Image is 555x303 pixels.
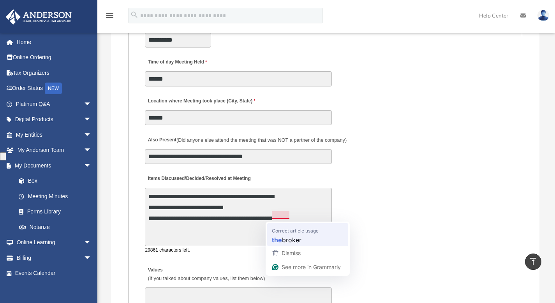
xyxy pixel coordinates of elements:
span: (Did anyone else attend the meeting that was NOT a partner of the company) [176,137,347,143]
span: arrow_drop_down [84,96,99,112]
a: Box [11,173,103,189]
a: Events Calendar [5,266,103,281]
a: menu [105,14,115,20]
label: Values [145,265,267,284]
span: arrow_drop_down [84,112,99,128]
a: Notarize [11,219,103,235]
a: Meeting Minutes [11,188,99,204]
a: Platinum Q&Aarrow_drop_down [5,96,103,112]
a: Forms Library [11,204,103,220]
a: Billingarrow_drop_down [5,250,103,266]
i: menu [105,11,115,20]
label: Location where Meeting took place (City, State) [145,96,257,107]
img: User Pic [537,10,549,21]
a: Online Ordering [5,50,103,65]
span: arrow_drop_down [84,235,99,251]
a: Tax Organizers [5,65,103,81]
a: Home [5,34,103,50]
span: arrow_drop_down [84,127,99,143]
a: Order StatusNEW [5,81,103,97]
a: Online Learningarrow_drop_down [5,235,103,250]
span: arrow_drop_down [84,158,99,174]
textarea: To enrich screen reader interactions, please activate Accessibility in Grammarly extension settings [145,188,332,246]
a: My Anderson Teamarrow_drop_down [5,143,103,158]
span: (If you talked about company values, list them below) [148,275,265,281]
div: NEW [45,83,62,94]
label: Items Discussed/Decided/Resolved at Meeting [145,174,252,184]
label: Time of day Meeting Held [145,57,219,68]
div: 29861 characters left. [145,246,332,254]
i: vertical_align_top [529,257,538,266]
img: Anderson Advisors Platinum Portal [4,9,74,25]
a: My Documentsarrow_drop_down [5,158,103,173]
span: arrow_drop_down [84,143,99,159]
span: arrow_drop_down [84,250,99,266]
i: search [130,11,139,19]
a: Digital Productsarrow_drop_down [5,112,103,127]
label: Also Present [145,135,349,145]
a: My Entitiesarrow_drop_down [5,127,103,143]
a: vertical_align_top [525,254,541,270]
